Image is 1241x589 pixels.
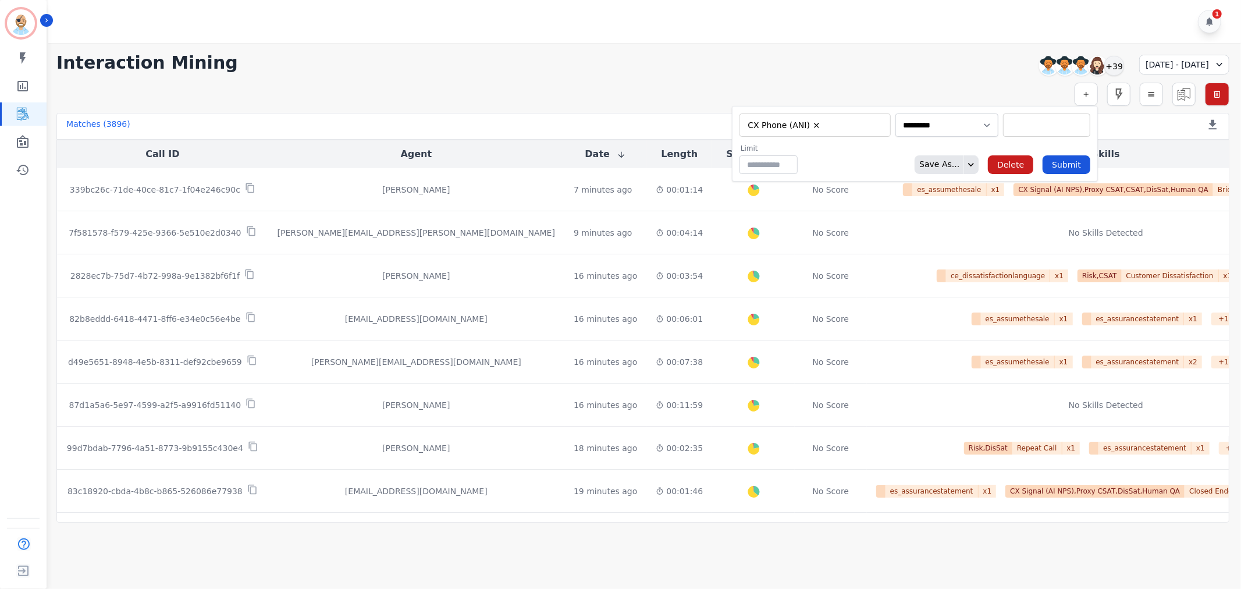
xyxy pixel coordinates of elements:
button: Date [585,147,626,161]
span: x 1 [1055,356,1073,368]
span: Risk,DisSat [964,442,1012,455]
div: 9 minutes ago [574,227,632,239]
span: CX Signal (AI NPS),Proxy CSAT,DisSat,Human QA [1005,485,1185,498]
span: x 1 [1062,442,1080,455]
div: [EMAIL_ADDRESS][DOMAIN_NAME] [278,485,555,497]
span: es_assumethesale [981,356,1055,368]
span: es_assumethesale [981,313,1055,325]
div: 00:07:38 [656,356,703,368]
div: 00:02:35 [656,442,703,454]
div: [EMAIL_ADDRESS][DOMAIN_NAME] [278,313,555,325]
span: x 1 [987,183,1005,196]
div: No Skills Detected [1069,227,1143,239]
div: No Score [812,485,849,497]
ul: selected options [1006,119,1087,132]
p: 7f581578-f579-425e-9366-5e510e2d0340 [69,227,241,239]
span: es_assurancestatement [1098,442,1192,455]
p: 2828ec7b-75d7-4b72-998a-9e1382bf6f1f [70,270,240,282]
div: Matches ( 3896 ) [66,118,130,134]
li: CX Phone (ANI) [744,120,825,131]
div: No Score [812,399,849,411]
p: d49e5651-8948-4e5b-8311-def92cbe9659 [68,356,242,368]
span: x 1 [979,485,997,498]
div: 00:03:54 [656,270,703,282]
div: + 17 [1211,356,1240,368]
div: No Score [812,442,849,454]
span: Repeat Call [1012,442,1062,455]
div: No Score [812,184,849,196]
button: Call ID [145,147,179,161]
span: x 1 [1055,313,1073,325]
div: 1 [1212,9,1222,19]
div: No Score [812,227,849,239]
div: No Score [812,270,849,282]
span: es_assurancestatement [886,485,979,498]
div: 00:01:46 [656,485,703,497]
div: [PERSON_NAME][EMAIL_ADDRESS][PERSON_NAME][DOMAIN_NAME] [278,227,555,239]
div: No Score [812,356,849,368]
p: 83c18920-cbda-4b8c-b865-526086e77938 [67,485,243,497]
span: es_assurancestatement [1091,313,1185,325]
img: Bordered avatar [7,9,35,37]
p: 87d1a5a6-5e97-4599-a2f5-a9916fd51140 [69,399,241,411]
span: x 1 [1184,313,1202,325]
div: 00:11:59 [656,399,703,411]
button: Sentiment [726,147,780,161]
div: [PERSON_NAME] [278,184,555,196]
div: 16 minutes ago [574,356,637,368]
button: Submit [1043,155,1090,174]
div: 00:01:14 [656,184,703,196]
div: 16 minutes ago [574,313,637,325]
div: No Score [812,313,849,325]
span: Customer Dissatisfaction [1122,269,1219,282]
span: x 1 [1050,269,1068,282]
div: [PERSON_NAME] [278,399,555,411]
div: [DATE] - [DATE] [1139,55,1229,74]
p: 99d7bdab-7796-4a51-8773-9b9155c430e4 [67,442,243,454]
h1: Interaction Mining [56,52,238,73]
button: Agent [400,147,432,161]
span: x 1 [1219,269,1237,282]
ul: selected options [742,118,883,132]
div: 18 minutes ago [574,442,637,454]
div: +39 [1104,56,1124,76]
span: es_assumethesale [912,183,986,196]
span: CX Signal (AI NPS),Proxy CSAT,CSAT,DisSat,Human QA [1014,183,1213,196]
div: [PERSON_NAME][EMAIL_ADDRESS][DOMAIN_NAME] [278,356,555,368]
p: 339bc26c-71de-40ce-81c7-1f04e246c90c [70,184,240,196]
div: Save As... [915,155,959,174]
div: 00:04:14 [656,227,703,239]
span: ce_dissatisfactionlanguage [946,269,1050,282]
div: 16 minutes ago [574,270,637,282]
div: [PERSON_NAME] [278,442,555,454]
div: 00:06:01 [656,313,703,325]
button: Delete [988,155,1033,174]
label: Limit [741,144,798,153]
div: No Skills Detected [1069,399,1143,411]
div: [PERSON_NAME] [278,270,555,282]
span: x 2 [1184,356,1202,368]
div: 16 minutes ago [574,399,637,411]
button: Remove CX Phone (ANI) [812,121,821,130]
div: 19 minutes ago [574,485,637,497]
span: x 1 [1192,442,1210,455]
div: 7 minutes ago [574,184,632,196]
span: Risk,CSAT [1078,269,1122,282]
span: es_assurancestatement [1091,356,1185,368]
button: Skills [1092,147,1120,161]
div: + 14 [1211,313,1240,325]
button: Length [661,147,698,161]
p: 82b8eddd-6418-4471-8ff6-e34e0c56e4be [69,313,240,325]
